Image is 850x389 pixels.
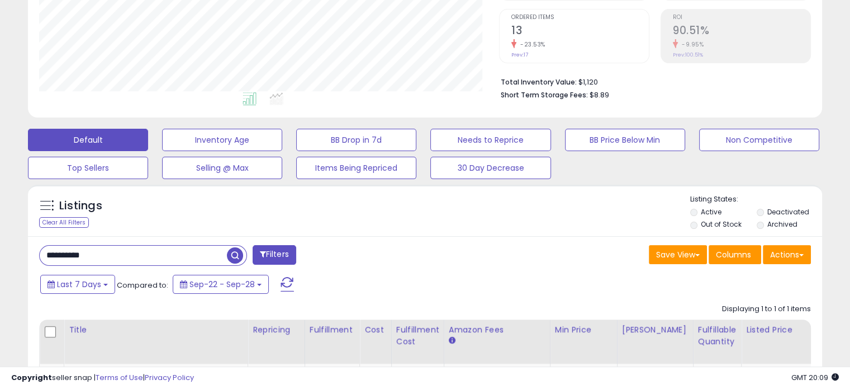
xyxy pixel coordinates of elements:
div: seller snap | | [11,373,194,383]
div: Displaying 1 to 1 of 1 items [722,304,811,315]
span: ROI [673,15,810,21]
a: Terms of Use [96,372,143,383]
button: BB Price Below Min [565,129,685,151]
div: Cost [364,324,387,336]
strong: Copyright [11,372,52,383]
h2: 90.51% [673,24,810,39]
button: BB Drop in 7d [296,129,416,151]
div: Fulfillment [310,324,355,336]
label: Active [701,207,721,217]
button: Save View [649,245,707,264]
small: -9.95% [678,40,704,49]
button: Columns [709,245,761,264]
button: Selling @ Max [162,157,282,179]
small: Prev: 100.51% [673,51,703,58]
div: Clear All Filters [39,217,89,228]
span: Last 7 Days [57,279,101,290]
b: Short Term Storage Fees: [501,90,588,100]
button: Filters [253,245,296,265]
label: Out of Stock [701,219,742,229]
div: Repricing [253,324,300,336]
span: Columns [716,249,751,260]
div: Title [69,324,243,336]
button: Default [28,129,148,151]
h5: Listings [59,198,102,214]
label: Archived [767,219,797,229]
div: Fulfillable Quantity [698,324,737,348]
small: Amazon Fees. [449,336,455,346]
div: [PERSON_NAME] [622,324,688,336]
div: Fulfillment Cost [396,324,439,348]
button: Sep-22 - Sep-28 [173,275,269,294]
div: Listed Price [746,324,843,336]
div: Amazon Fees [449,324,545,336]
small: -23.53% [516,40,545,49]
button: Top Sellers [28,157,148,179]
div: Min Price [555,324,612,336]
span: Compared to: [117,280,168,290]
button: Last 7 Days [40,275,115,294]
small: Prev: 17 [511,51,528,58]
button: Actions [763,245,811,264]
button: 30 Day Decrease [430,157,550,179]
a: Privacy Policy [145,372,194,383]
span: $8.89 [590,90,609,100]
p: Listing States: [690,194,822,205]
button: Non Competitive [699,129,819,151]
b: Total Inventory Value: [501,77,577,87]
label: Deactivated [767,207,809,217]
button: Items Being Repriced [296,157,416,179]
span: Sep-22 - Sep-28 [189,279,255,290]
span: Ordered Items [511,15,649,21]
button: Needs to Reprice [430,129,550,151]
button: Inventory Age [162,129,282,151]
li: $1,120 [501,74,802,88]
h2: 13 [511,24,649,39]
span: 2025-10-6 20:09 GMT [791,372,839,383]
